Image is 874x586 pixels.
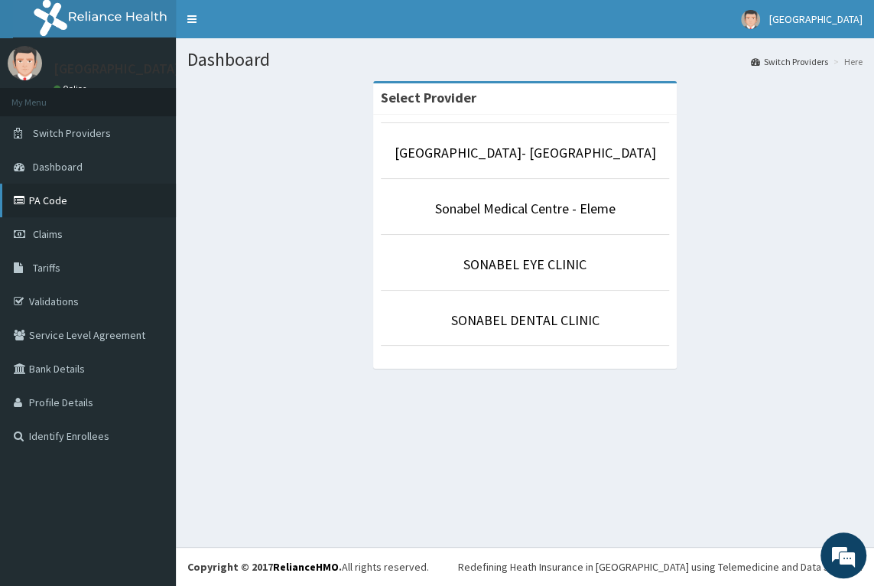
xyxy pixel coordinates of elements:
[33,160,83,174] span: Dashboard
[381,89,476,106] strong: Select Provider
[54,62,180,76] p: [GEOGRAPHIC_DATA]
[176,547,874,586] footer: All rights reserved.
[741,10,760,29] img: User Image
[751,55,828,68] a: Switch Providers
[395,144,656,161] a: [GEOGRAPHIC_DATA]- [GEOGRAPHIC_DATA]
[463,256,586,273] a: SONABEL EYE CLINIC
[33,261,60,275] span: Tariffs
[273,560,339,574] a: RelianceHMO
[187,560,342,574] strong: Copyright © 2017 .
[830,55,863,68] li: Here
[187,50,863,70] h1: Dashboard
[769,12,863,26] span: [GEOGRAPHIC_DATA]
[33,126,111,140] span: Switch Providers
[435,200,616,217] a: Sonabel Medical Centre - Eleme
[54,83,90,94] a: Online
[451,311,599,329] a: SONABEL DENTAL CLINIC
[8,46,42,80] img: User Image
[458,559,863,575] div: Redefining Heath Insurance in [GEOGRAPHIC_DATA] using Telemedicine and Data Science!
[33,227,63,241] span: Claims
